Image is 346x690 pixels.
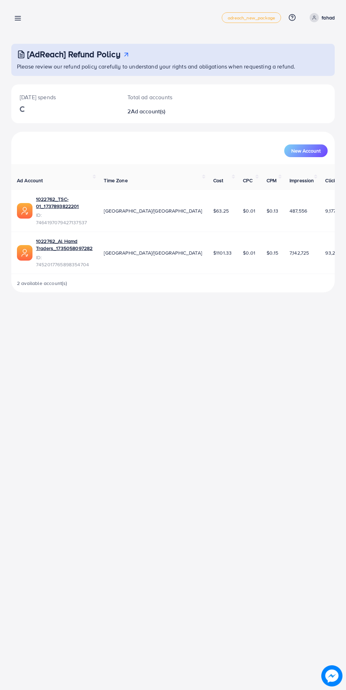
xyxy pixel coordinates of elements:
[267,249,278,256] span: $0.15
[213,249,232,256] span: $1101.33
[290,249,309,256] span: 7,142,725
[27,49,120,59] h3: [AdReach] Refund Policy
[127,108,191,115] h2: 2
[290,177,314,184] span: Impression
[222,12,281,23] a: adreach_new_package
[213,207,229,214] span: $63.25
[36,238,93,252] a: 1022762_Al Hamd Traders_1735058097282
[17,62,330,71] p: Please review our refund policy carefully to understand your rights and obligations when requesti...
[284,144,328,157] button: New Account
[291,148,321,153] span: New Account
[36,196,93,210] a: 1022762_TSC-01_1737893822201
[325,249,341,256] span: 93,230
[104,177,127,184] span: Time Zone
[104,249,202,256] span: [GEOGRAPHIC_DATA]/[GEOGRAPHIC_DATA]
[267,207,278,214] span: $0.13
[17,245,32,261] img: ic-ads-acc.e4c84228.svg
[243,177,252,184] span: CPC
[17,280,67,287] span: 2 available account(s)
[104,207,202,214] span: [GEOGRAPHIC_DATA]/[GEOGRAPHIC_DATA]
[131,107,166,115] span: Ad account(s)
[325,177,339,184] span: Clicks
[290,207,307,214] span: 487,556
[267,177,276,184] span: CPM
[127,93,191,101] p: Total ad accounts
[20,93,111,101] p: [DATE] spends
[17,177,43,184] span: Ad Account
[213,177,223,184] span: Cost
[307,13,335,22] a: fahad
[243,207,255,214] span: $0.01
[228,16,275,20] span: adreach_new_package
[36,254,93,268] span: ID: 7452017765898354704
[321,665,342,686] img: image
[322,13,335,22] p: fahad
[17,203,32,219] img: ic-ads-acc.e4c84228.svg
[243,249,255,256] span: $0.01
[325,207,336,214] span: 9,177
[36,212,93,226] span: ID: 7464197079427137537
